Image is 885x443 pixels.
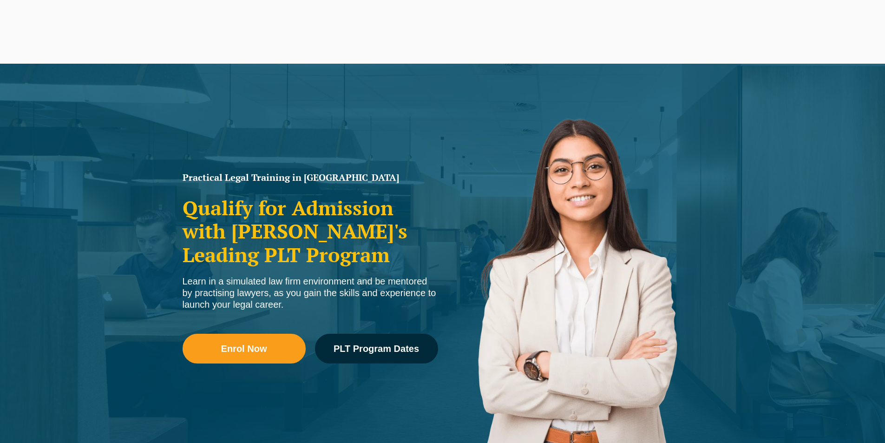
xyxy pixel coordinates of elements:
[315,334,438,364] a: PLT Program Dates
[221,344,267,353] span: Enrol Now
[183,196,438,266] h2: Qualify for Admission with [PERSON_NAME]'s Leading PLT Program
[334,344,419,353] span: PLT Program Dates
[183,334,306,364] a: Enrol Now
[183,276,438,311] div: Learn in a simulated law firm environment and be mentored by practising lawyers, as you gain the ...
[183,173,438,182] h1: Practical Legal Training in [GEOGRAPHIC_DATA]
